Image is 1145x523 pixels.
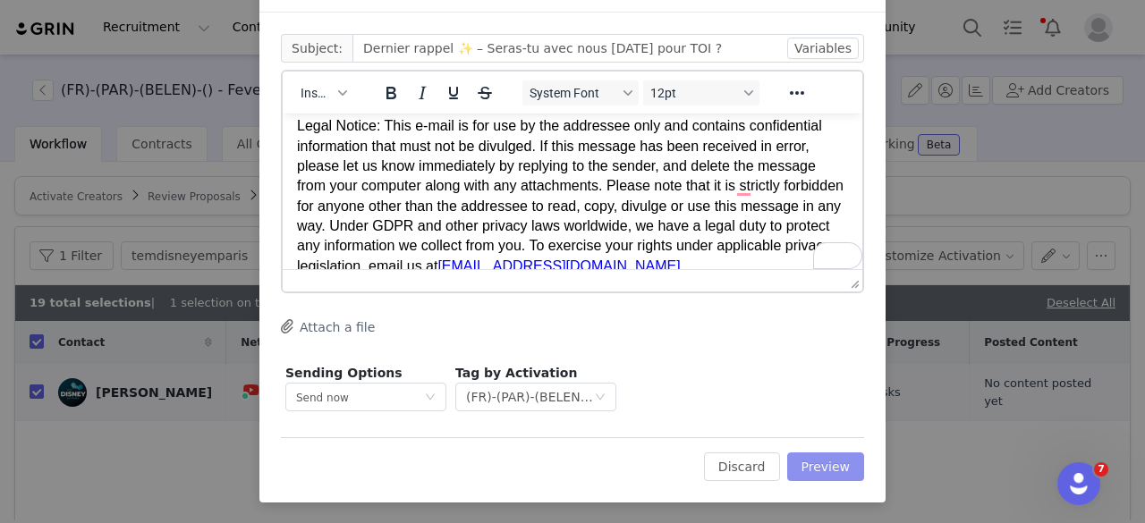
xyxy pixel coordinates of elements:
[285,366,403,380] span: Sending Options
[1057,462,1100,505] iframe: Intercom live chat
[301,86,332,100] span: Insert
[155,145,397,160] a: [EMAIL_ADDRESS][DOMAIN_NAME]
[438,80,469,105] button: Underline
[352,34,864,63] input: Add a subject line
[470,80,500,105] button: Strikethrough
[650,86,738,100] span: 12pt
[704,452,780,481] button: Discard
[281,34,352,63] span: Subject:
[293,80,353,105] button: Insert
[530,86,617,100] span: System Font
[376,80,406,105] button: Bold
[522,80,639,105] button: Fonts
[466,384,594,410] div: (FR)-(PAR)-(BELEN)-() - Fever Ambassador Program
[407,80,437,105] button: Italic
[787,452,865,481] button: Preview
[425,392,436,404] i: icon: down
[1094,462,1108,477] span: 7
[14,3,565,163] p: Legal Notice: This e-mail is for use by the addressee only and contains confidential information ...
[281,316,375,337] button: Attach a file
[455,366,577,380] span: Tag by Activation
[283,114,862,269] iframe: Rich Text Area
[296,392,349,404] span: Send now
[844,270,862,291] div: Press the Up and Down arrow keys to resize the editor.
[782,80,812,105] button: Reveal or hide additional toolbar items
[643,80,759,105] button: Font sizes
